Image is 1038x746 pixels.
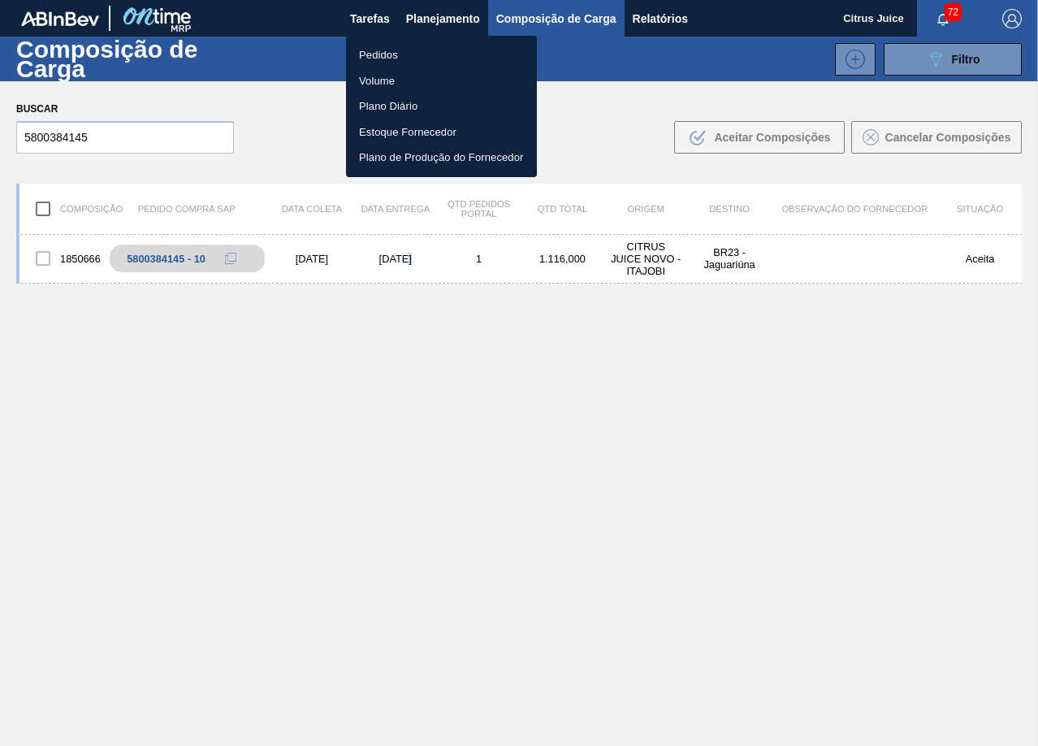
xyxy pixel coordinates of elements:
a: Estoque Fornecedor [346,119,537,145]
a: Plano Diário [346,93,537,119]
a: Volume [346,68,537,94]
a: Pedidos [346,42,537,68]
a: Plano de Produção do Fornecedor [346,145,537,171]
